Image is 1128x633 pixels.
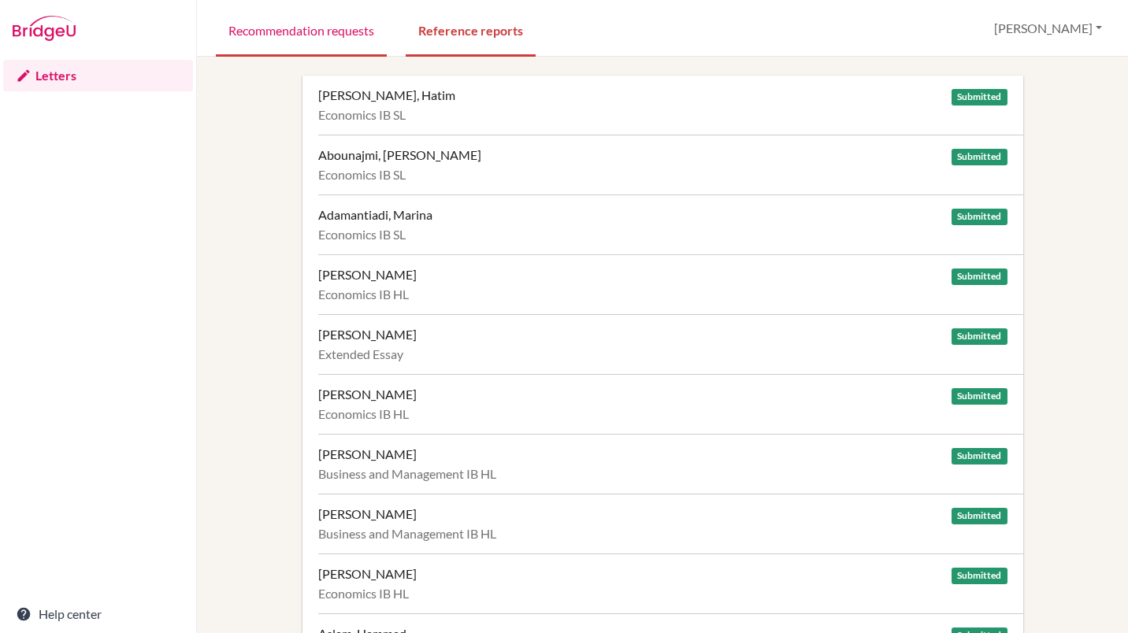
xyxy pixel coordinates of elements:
[318,586,1007,602] div: Economics IB HL
[318,87,455,103] div: [PERSON_NAME], Hatim
[952,568,1007,584] span: Submitted
[318,346,1007,362] div: Extended Essay
[318,147,481,163] div: Abounajmi, [PERSON_NAME]
[952,448,1007,465] span: Submitted
[987,13,1109,43] button: [PERSON_NAME]
[952,508,1007,524] span: Submitted
[952,209,1007,225] span: Submitted
[318,207,432,223] div: Adamantiadi, Marina
[318,287,1007,302] div: Economics IB HL
[318,494,1023,553] a: [PERSON_NAME] Submitted Business and Management IB HL
[318,387,417,402] div: [PERSON_NAME]
[318,553,1023,613] a: [PERSON_NAME] Submitted Economics IB HL
[318,374,1023,434] a: [PERSON_NAME] Submitted Economics IB HL
[318,76,1023,135] a: [PERSON_NAME], Hatim Submitted Economics IB SL
[318,135,1023,194] a: Abounajmi, [PERSON_NAME] Submitted Economics IB SL
[216,2,387,57] a: Recommendation requests
[952,268,1007,285] span: Submitted
[952,89,1007,105] span: Submitted
[318,327,417,342] div: [PERSON_NAME]
[318,526,1007,542] div: Business and Management IB HL
[318,254,1023,314] a: [PERSON_NAME] Submitted Economics IB HL
[318,107,1007,123] div: Economics IB SL
[318,267,417,283] div: [PERSON_NAME]
[952,149,1007,165] span: Submitted
[406,2,536,57] a: Reference reports
[318,227,1007,242] div: Economics IB SL
[952,388,1007,405] span: Submitted
[318,506,417,522] div: [PERSON_NAME]
[318,434,1023,494] a: [PERSON_NAME] Submitted Business and Management IB HL
[318,466,1007,482] div: Business and Management IB HL
[318,446,417,462] div: [PERSON_NAME]
[318,566,417,582] div: [PERSON_NAME]
[3,598,193,630] a: Help center
[3,60,193,91] a: Letters
[318,167,1007,183] div: Economics IB SL
[318,314,1023,374] a: [PERSON_NAME] Submitted Extended Essay
[13,16,76,41] img: Bridge-U
[952,328,1007,345] span: Submitted
[318,406,1007,422] div: Economics IB HL
[318,194,1023,254] a: Adamantiadi, Marina Submitted Economics IB SL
